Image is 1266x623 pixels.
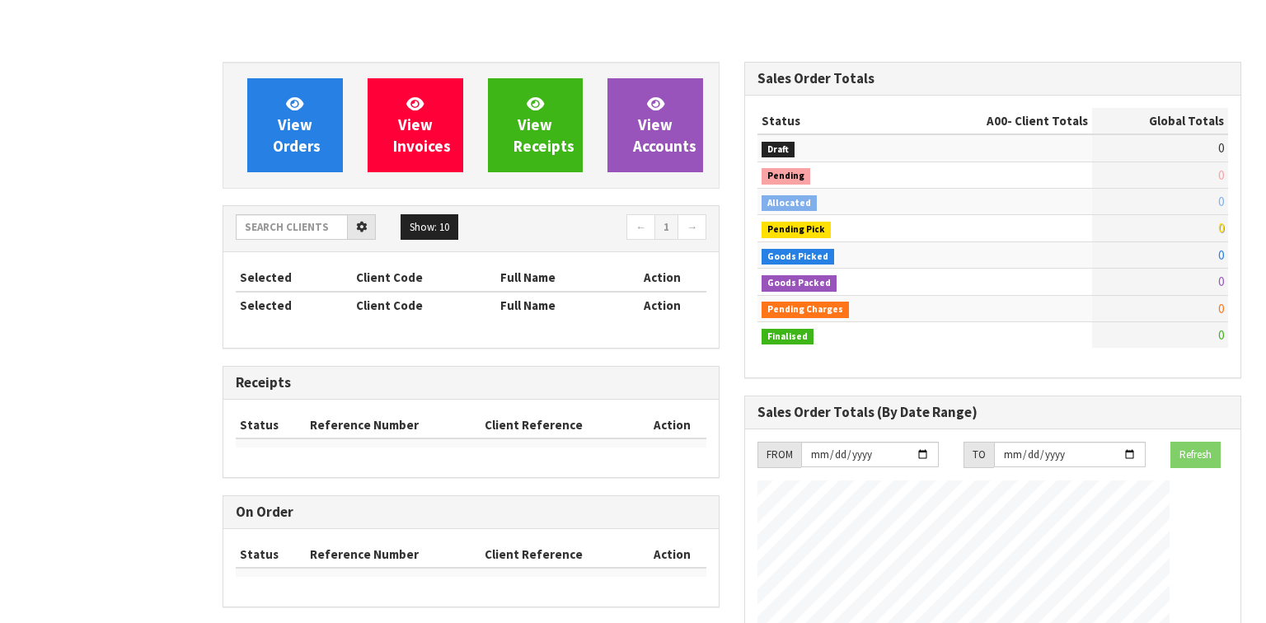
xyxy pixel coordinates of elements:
h3: On Order [236,504,706,520]
span: View Accounts [633,94,696,156]
span: 0 [1218,327,1224,343]
h3: Sales Order Totals [757,71,1228,87]
th: Full Name [496,265,619,291]
span: 0 [1218,274,1224,289]
th: Action [639,412,706,438]
a: ← [626,214,655,241]
th: Reference Number [306,541,481,568]
div: FROM [757,442,801,468]
th: Status [757,108,913,134]
th: Status [236,412,306,438]
th: Selected [236,265,352,291]
span: Draft [762,142,795,158]
span: 0 [1218,301,1224,316]
button: Show: 10 [401,214,458,241]
a: ViewReceipts [488,78,584,172]
th: Reference Number [306,412,481,438]
a: ViewInvoices [368,78,463,172]
th: Action [619,292,706,318]
th: Action [619,265,706,291]
th: Client Reference [481,412,639,438]
div: TO [964,442,994,468]
span: 0 [1218,220,1224,236]
th: Full Name [496,292,619,318]
th: - Client Totals [913,108,1092,134]
th: Action [639,541,706,568]
th: Selected [236,292,352,318]
span: Goods Picked [762,249,834,265]
span: Allocated [762,195,817,212]
span: View Receipts [513,94,574,156]
span: Pending Charges [762,302,849,318]
h3: Receipts [236,375,706,391]
span: 0 [1218,167,1224,183]
th: Client Reference [481,541,639,568]
th: Client Code [352,265,497,291]
span: View Invoices [393,94,451,156]
a: ViewOrders [247,78,343,172]
span: Pending [762,168,810,185]
span: Finalised [762,329,814,345]
th: Global Totals [1092,108,1228,134]
th: Status [236,541,306,568]
a: → [678,214,706,241]
a: 1 [654,214,678,241]
span: 0 [1218,140,1224,156]
th: Client Code [352,292,497,318]
input: Search clients [236,214,348,240]
span: A00 [987,113,1007,129]
span: View Orders [273,94,321,156]
span: Goods Packed [762,275,837,292]
a: ViewAccounts [607,78,703,172]
span: Pending Pick [762,222,831,238]
span: 0 [1218,194,1224,209]
nav: Page navigation [483,214,706,243]
span: 0 [1218,247,1224,263]
button: Refresh [1170,442,1221,468]
h3: Sales Order Totals (By Date Range) [757,405,1228,420]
